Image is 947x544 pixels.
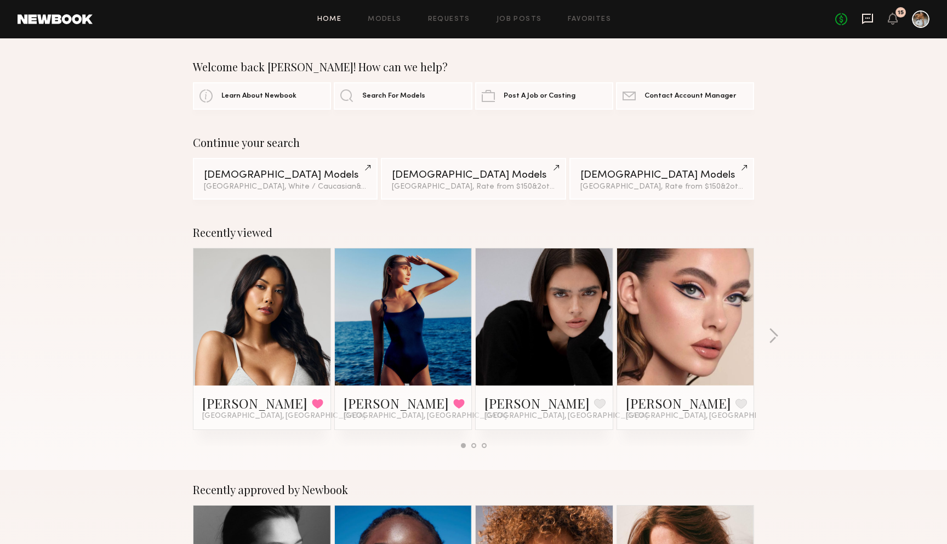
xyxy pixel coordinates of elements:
[202,412,366,421] span: [GEOGRAPHIC_DATA], [GEOGRAPHIC_DATA]
[344,394,449,412] a: [PERSON_NAME]
[362,93,425,100] span: Search For Models
[356,183,403,190] span: & 1 other filter
[193,60,754,73] div: Welcome back [PERSON_NAME]! How can we help?
[898,10,904,16] div: 15
[193,483,754,496] div: Recently approved by Newbook
[392,183,555,191] div: [GEOGRAPHIC_DATA], Rate from $150
[317,16,342,23] a: Home
[344,412,507,421] span: [GEOGRAPHIC_DATA], [GEOGRAPHIC_DATA]
[532,183,585,190] span: & 2 other filter s
[616,82,754,110] a: Contact Account Manager
[626,394,731,412] a: [PERSON_NAME]
[626,412,789,421] span: [GEOGRAPHIC_DATA], [GEOGRAPHIC_DATA]
[497,16,542,23] a: Job Posts
[580,183,743,191] div: [GEOGRAPHIC_DATA], Rate from $150
[504,93,575,100] span: Post A Job or Casting
[204,170,367,180] div: [DEMOGRAPHIC_DATA] Models
[475,82,613,110] a: Post A Job or Casting
[721,183,773,190] span: & 2 other filter s
[484,394,590,412] a: [PERSON_NAME]
[644,93,736,100] span: Contact Account Manager
[204,183,367,191] div: [GEOGRAPHIC_DATA], White / Caucasian
[368,16,401,23] a: Models
[334,82,472,110] a: Search For Models
[381,158,566,200] a: [DEMOGRAPHIC_DATA] Models[GEOGRAPHIC_DATA], Rate from $150&2other filters
[580,170,743,180] div: [DEMOGRAPHIC_DATA] Models
[202,394,307,412] a: [PERSON_NAME]
[221,93,296,100] span: Learn About Newbook
[569,158,754,200] a: [DEMOGRAPHIC_DATA] Models[GEOGRAPHIC_DATA], Rate from $150&2other filters
[484,412,648,421] span: [GEOGRAPHIC_DATA], [GEOGRAPHIC_DATA]
[193,136,754,149] div: Continue your search
[193,158,378,200] a: [DEMOGRAPHIC_DATA] Models[GEOGRAPHIC_DATA], White / Caucasian&1other filter
[568,16,611,23] a: Favorites
[193,226,754,239] div: Recently viewed
[428,16,470,23] a: Requests
[392,170,555,180] div: [DEMOGRAPHIC_DATA] Models
[193,82,331,110] a: Learn About Newbook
